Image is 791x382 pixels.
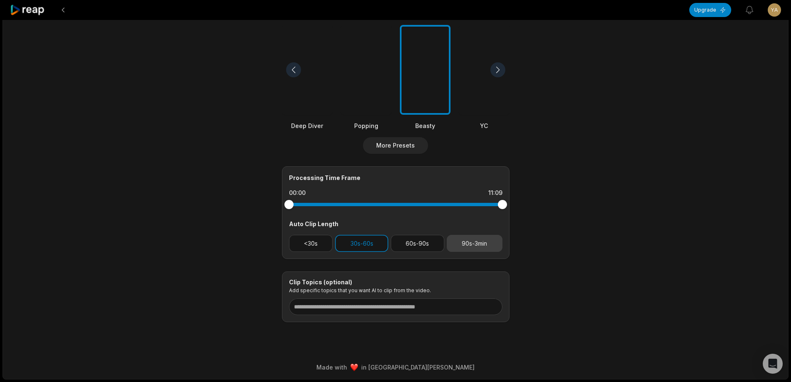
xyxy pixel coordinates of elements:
[391,235,444,252] button: 60s-90s
[289,189,306,197] div: 00:00
[459,121,509,130] div: YC
[289,173,502,182] div: Processing Time Frame
[689,3,731,17] button: Upgrade
[363,137,428,154] button: More Presets
[289,287,502,293] p: Add specific topics that you want AI to clip from the video.
[350,364,358,371] img: heart emoji
[447,235,502,252] button: 90s-3min
[289,219,502,228] div: Auto Clip Length
[341,121,392,130] div: Popping
[763,354,783,374] div: Open Intercom Messenger
[488,189,502,197] div: 11:09
[289,235,333,252] button: <30s
[335,235,388,252] button: 30s-60s
[282,121,333,130] div: Deep Diver
[289,278,502,286] div: Clip Topics (optional)
[10,363,781,372] div: Made with in [GEOGRAPHIC_DATA][PERSON_NAME]
[400,121,451,130] div: Beasty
